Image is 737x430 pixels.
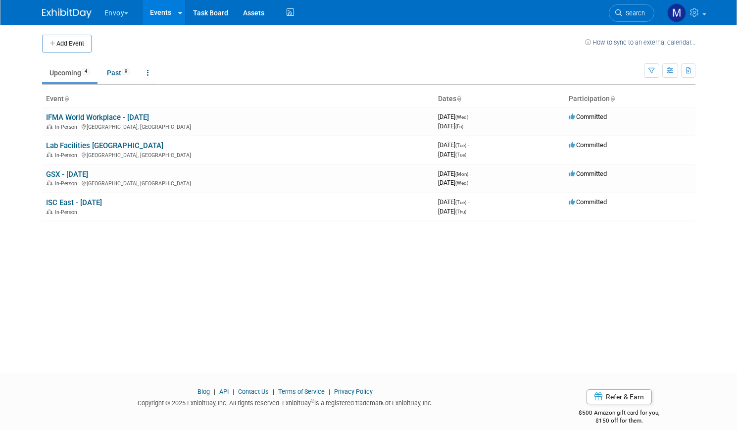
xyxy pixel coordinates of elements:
[470,113,471,120] span: -
[569,170,607,177] span: Committed
[667,3,686,22] img: Matt h
[64,95,69,103] a: Sort by Event Name
[438,122,463,130] span: [DATE]
[42,63,98,82] a: Upcoming4
[455,152,466,158] span: (Tue)
[569,141,607,149] span: Committed
[42,35,92,53] button: Add Event
[622,9,645,17] span: Search
[438,198,469,206] span: [DATE]
[543,402,695,425] div: $500 Amazon gift card for you,
[468,141,469,149] span: -
[587,389,652,404] a: Refer & Earn
[42,91,434,107] th: Event
[47,209,52,214] img: In-Person Event
[438,208,466,215] span: [DATE]
[46,113,149,122] a: IFMA World Workplace - [DATE]
[82,68,90,75] span: 4
[122,68,130,75] span: 9
[55,124,80,130] span: In-Person
[55,180,80,187] span: In-Person
[455,200,466,205] span: (Tue)
[470,170,471,177] span: -
[219,388,229,395] a: API
[455,171,468,177] span: (Mon)
[455,209,466,215] span: (Thu)
[46,170,88,179] a: GSX - [DATE]
[42,396,529,408] div: Copyright © 2025 ExhibitDay, Inc. All rights reserved. ExhibitDay is a registered trademark of Ex...
[334,388,373,395] a: Privacy Policy
[230,388,237,395] span: |
[438,179,468,186] span: [DATE]
[543,417,695,425] div: $150 off for them.
[434,91,565,107] th: Dates
[438,141,469,149] span: [DATE]
[455,124,463,129] span: (Fri)
[42,8,92,18] img: ExhibitDay
[278,388,325,395] a: Terms of Service
[455,180,468,186] span: (Wed)
[270,388,277,395] span: |
[565,91,695,107] th: Participation
[197,388,210,395] a: Blog
[455,143,466,148] span: (Tue)
[211,388,218,395] span: |
[46,141,163,150] a: Lab Facilities [GEOGRAPHIC_DATA]
[238,388,269,395] a: Contact Us
[55,152,80,159] span: In-Person
[46,179,430,187] div: [GEOGRAPHIC_DATA], [GEOGRAPHIC_DATA]
[569,113,607,120] span: Committed
[438,170,471,177] span: [DATE]
[456,95,461,103] a: Sort by Start Date
[610,95,615,103] a: Sort by Participation Type
[468,198,469,206] span: -
[99,63,138,82] a: Past9
[326,388,333,395] span: |
[46,122,430,130] div: [GEOGRAPHIC_DATA], [GEOGRAPHIC_DATA]
[55,209,80,215] span: In-Person
[438,151,466,158] span: [DATE]
[311,398,314,404] sup: ®
[47,124,52,129] img: In-Person Event
[455,114,468,120] span: (Wed)
[47,152,52,157] img: In-Person Event
[438,113,471,120] span: [DATE]
[569,198,607,206] span: Committed
[585,39,695,46] a: How to sync to an external calendar...
[46,198,102,207] a: ISC East - [DATE]
[46,151,430,159] div: [GEOGRAPHIC_DATA], [GEOGRAPHIC_DATA]
[609,4,654,22] a: Search
[47,180,52,185] img: In-Person Event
